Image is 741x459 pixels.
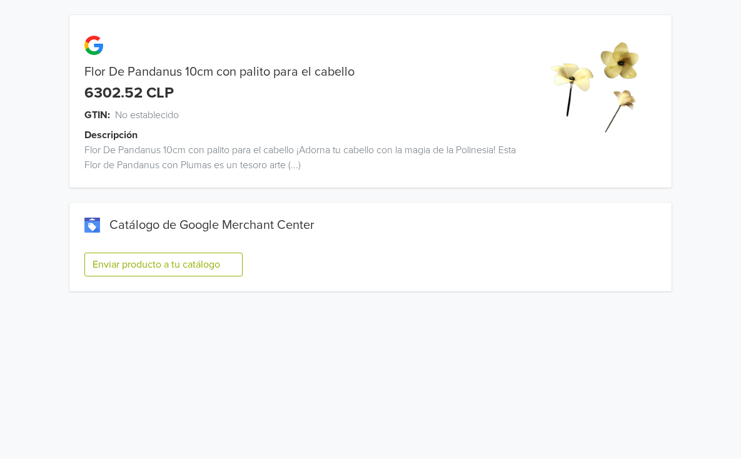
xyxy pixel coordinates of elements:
div: Flor De Pandanus 10cm con palito para el cabello ¡Adorna tu cabello con la magia de la Polinesia!... [69,143,521,173]
div: Flor De Pandanus 10cm con palito para el cabello [69,64,521,79]
div: Catálogo de Google Merchant Center [84,218,657,233]
div: Descripción [84,128,536,143]
span: No establecido [115,108,179,123]
img: product_image [549,40,643,134]
span: GTIN: [84,108,110,123]
div: 6302.52 CLP [84,84,174,103]
button: Enviar producto a tu catálogo [84,253,243,276]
